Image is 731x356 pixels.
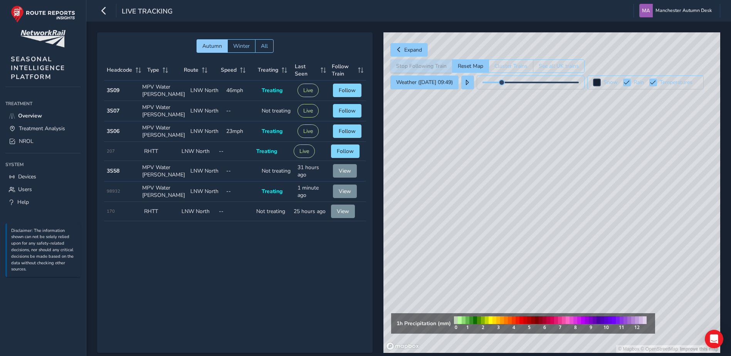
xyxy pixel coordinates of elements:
button: Autumn [197,39,227,53]
div: Open Intercom Messenger [705,330,723,348]
div: Treatment [5,98,81,109]
button: Follow [333,104,361,118]
td: RHTT [141,142,179,161]
button: See all UK trains [533,59,585,73]
label: Snow [603,80,618,85]
button: Follow [333,124,361,138]
span: Treating [256,148,277,155]
td: LNW North [188,101,224,121]
td: -- [216,202,254,221]
span: 170 [107,208,115,214]
button: Live [294,144,315,158]
td: 31 hours ago [295,161,331,181]
button: Follow [333,84,361,97]
td: MPV Water [PERSON_NAME] [139,161,188,181]
td: Not treating [259,161,295,181]
strong: 3S07 [107,107,119,114]
span: Overview [18,112,42,119]
td: -- [224,101,259,121]
td: LNW North [188,161,224,181]
img: diamond-layout [639,4,653,17]
td: Not treating [259,101,295,121]
strong: 3S06 [107,128,119,135]
button: Manchester Autumn Desk [639,4,714,17]
button: Live [297,84,319,97]
button: Live [297,124,319,138]
span: 98932 [107,188,120,194]
td: MPV Water [PERSON_NAME] [139,81,188,101]
span: All [261,42,268,50]
span: Autumn [202,42,222,50]
span: Winter [233,42,250,50]
td: RHTT [141,202,179,221]
td: LNW North [188,81,224,101]
td: Not treating [254,202,291,221]
span: Speed [221,66,237,74]
td: 23mph [224,121,259,142]
td: MPV Water [PERSON_NAME] [139,181,188,202]
span: Treating [262,87,282,94]
div: System [5,159,81,170]
a: Devices [5,170,81,183]
strong: 1h Precipitation (mm) [397,320,451,327]
td: -- [224,161,259,181]
span: Live Tracking [122,7,173,17]
button: Cluster Trains [489,59,533,73]
img: rain legend [451,313,650,334]
button: View [333,185,357,198]
button: Snow Rain Temperatures [587,76,704,89]
span: Route [184,66,198,74]
span: Devices [18,173,36,180]
strong: 3S58 [107,167,119,175]
p: Disclaimer: The information shown can not be solely relied upon for any safety-related decisions,... [11,228,77,273]
span: View [337,208,349,215]
td: LNW North [179,142,216,161]
label: Temperatures [660,80,692,85]
img: rr logo [11,5,75,23]
button: Reset Map [452,59,489,73]
span: Help [17,198,29,206]
button: Expand [390,43,428,57]
span: 207 [107,148,115,154]
button: Weather ([DATE] 09:49) [390,76,459,89]
td: 1 minute ago [295,181,331,202]
span: NROL [19,138,34,145]
label: Rain [634,80,644,85]
span: Expand [404,46,422,54]
button: All [255,39,274,53]
a: Treatment Analysis [5,122,81,135]
span: Treating [258,66,278,74]
button: View [331,205,355,218]
span: Type [147,66,159,74]
span: Follow Train [332,63,355,77]
strong: 3S09 [107,87,119,94]
a: Help [5,196,81,208]
button: Live [297,104,319,118]
span: Users [18,186,32,193]
span: Last Seen [295,63,318,77]
span: Manchester Autumn Desk [655,4,712,17]
span: Headcode [107,66,132,74]
a: Users [5,183,81,196]
a: NROL [5,135,81,148]
td: LNW North [179,202,216,221]
td: LNW North [188,181,224,202]
span: Follow [337,148,354,155]
td: LNW North [188,121,224,142]
td: 46mph [224,81,259,101]
span: SEASONAL INTELLIGENCE PLATFORM [11,55,65,81]
button: Follow [331,144,360,158]
span: View [339,188,351,195]
td: 25 hours ago [291,202,328,221]
span: Follow [339,128,356,135]
span: Follow [339,87,356,94]
span: View [339,167,351,175]
td: -- [216,142,254,161]
span: Treating [262,188,282,195]
td: -- [224,181,259,202]
td: MPV Water [PERSON_NAME] [139,121,188,142]
span: Treatment Analysis [19,125,65,132]
img: customer logo [20,30,66,47]
span: Follow [339,107,356,114]
span: Treating [262,128,282,135]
